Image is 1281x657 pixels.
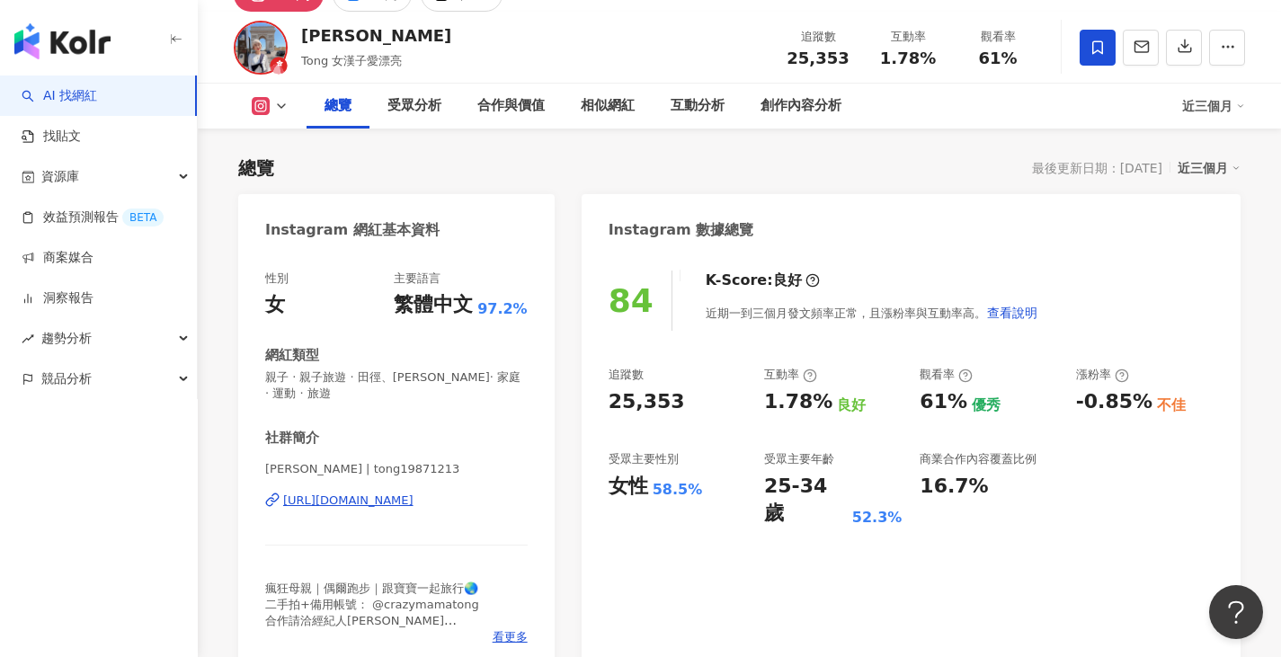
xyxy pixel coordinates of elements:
div: 受眾分析 [387,95,441,117]
span: 親子 · 親子旅遊 · 田徑、[PERSON_NAME]· 家庭 · 運動 · 旅遊 [265,369,528,402]
div: 優秀 [972,395,1001,415]
div: 創作內容分析 [761,95,841,117]
iframe: Help Scout Beacon - Open [1209,585,1263,639]
div: 觀看率 [920,367,973,383]
span: rise [22,333,34,345]
div: 近三個月 [1182,92,1245,120]
a: 效益預測報告BETA [22,209,164,226]
a: 找貼文 [22,128,81,146]
span: [PERSON_NAME] | tong19871213 [265,461,528,477]
button: 查看說明 [986,295,1038,331]
span: 25,353 [787,49,849,67]
div: 61% [920,388,967,416]
div: 觀看率 [964,28,1032,46]
div: 近期一到三個月發文頻率正常，且漲粉率與互動率高。 [706,295,1038,331]
span: Tong 女漢子愛漂亮 [301,54,402,67]
div: 1.78% [764,388,832,416]
div: -0.85% [1076,388,1152,416]
div: 商業合作內容覆蓋比例 [920,451,1036,467]
div: 近三個月 [1178,156,1241,180]
div: 女 [265,291,285,319]
a: searchAI 找網紅 [22,87,97,105]
div: [PERSON_NAME] [301,24,451,47]
span: 資源庫 [41,156,79,197]
div: 受眾主要年齡 [764,451,834,467]
div: 最後更新日期：[DATE] [1032,161,1162,175]
div: 25-34 歲 [764,473,848,528]
div: 繁體中文 [394,291,473,319]
div: 相似網紅 [581,95,635,117]
div: K-Score : [706,271,820,290]
span: 61% [978,49,1017,67]
div: 84 [609,282,654,319]
div: Instagram 網紅基本資料 [265,220,440,240]
div: 總覽 [238,155,274,181]
a: 洞察報告 [22,289,93,307]
div: 58.5% [653,480,703,500]
a: 商案媒合 [22,249,93,267]
div: 互動率 [764,367,817,383]
div: 良好 [837,395,866,415]
span: 1.78% [880,49,936,67]
div: 性別 [265,271,289,287]
div: 互動分析 [671,95,725,117]
img: logo [14,23,111,59]
span: 趨勢分析 [41,318,92,359]
div: 總覽 [325,95,351,117]
img: KOL Avatar [234,21,288,75]
div: 52.3% [852,508,903,528]
div: 16.7% [920,473,988,501]
span: 看更多 [493,629,528,645]
div: 主要語言 [394,271,440,287]
span: 97.2% [477,299,528,319]
span: 查看說明 [987,306,1037,320]
span: 競品分析 [41,359,92,399]
div: 不佳 [1157,395,1186,415]
a: [URL][DOMAIN_NAME] [265,493,528,509]
div: 受眾主要性別 [609,451,679,467]
div: 社群簡介 [265,429,319,448]
div: 合作與價值 [477,95,545,117]
div: 25,353 [609,388,685,416]
div: [URL][DOMAIN_NAME] [283,493,414,509]
div: 網紅類型 [265,346,319,365]
div: 女性 [609,473,648,501]
div: 漲粉率 [1076,367,1129,383]
div: Instagram 數據總覽 [609,220,754,240]
div: 互動率 [874,28,942,46]
div: 追蹤數 [784,28,852,46]
div: 良好 [773,271,802,290]
div: 追蹤數 [609,367,644,383]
